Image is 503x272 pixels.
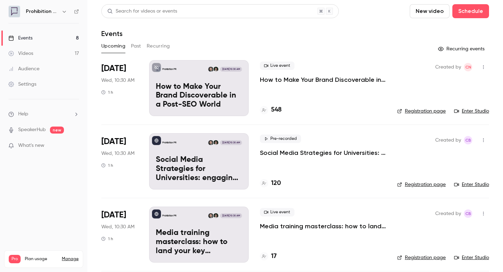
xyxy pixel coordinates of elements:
a: How to Make Your Brand Discoverable in a Post-SEO WorldProhibition PRWill OckendenChris Norton[DA... [149,60,249,116]
span: [DATE] 10:30 AM [220,213,242,218]
button: Past [131,41,141,52]
span: Wed, 10:30 AM [101,223,134,230]
a: 120 [260,179,281,188]
li: help-dropdown-opener [8,110,79,118]
iframe: Noticeable Trigger [71,143,79,149]
div: 1 h [101,163,113,168]
a: Social Media Strategies for Universities: engaging the new student cohortProhibition PRWill Ocken... [149,133,249,189]
a: SpeakerHub [18,126,46,134]
h4: 548 [271,105,282,115]
span: Created by [435,63,461,71]
a: Registration page [397,108,446,115]
a: Media training masterclass: how to land your key messages in a digital-first worldProhibition PRW... [149,207,249,263]
span: Pre-recorded [260,135,301,143]
p: Social Media Strategies for Universities: engaging the new student cohort [156,156,242,182]
span: [DATE] [101,63,126,74]
p: Prohibition PR [162,214,176,217]
button: Recurring [147,41,170,52]
span: Created by [435,136,461,144]
div: Sep 17 Wed, 10:30 AM (Europe/London) [101,60,138,116]
h6: Prohibition PR [26,8,59,15]
p: How to Make Your Brand Discoverable in a Post-SEO World [156,83,242,109]
a: How to Make Your Brand Discoverable in a Post-SEO World [260,76,386,84]
button: Upcoming [101,41,125,52]
p: Prohibition PR [162,67,176,71]
img: Chris Norton [208,213,213,218]
a: Registration page [397,181,446,188]
a: Enter Studio [454,254,489,261]
img: Chris Norton [208,67,213,72]
span: new [50,127,64,134]
span: Chris Norton [464,63,472,71]
span: Wed, 10:30 AM [101,77,134,84]
a: Registration page [397,254,446,261]
button: Schedule [452,4,489,18]
div: Sep 24 Wed, 10:30 AM (Europe/London) [101,133,138,189]
span: What's new [18,142,44,149]
img: Will Ockenden [213,67,218,72]
a: 17 [260,252,277,261]
div: Settings [8,81,36,88]
span: Plan usage [25,256,58,262]
span: Help [18,110,28,118]
span: [DATE] [101,136,126,147]
div: Videos [8,50,33,57]
img: Will Ockenden [213,213,218,218]
div: Events [8,35,32,42]
div: 1 h [101,90,113,95]
span: CN [465,63,471,71]
span: [DATE] 10:30 AM [220,140,242,145]
h1: Events [101,29,123,38]
span: Claire Beaumont [464,209,472,218]
span: Created by [435,209,461,218]
div: 1 h [101,236,113,242]
a: Media training masterclass: how to land your key messages in a digital-first world [260,222,386,230]
h4: 120 [271,179,281,188]
div: Search for videos or events [107,8,177,15]
span: [DATE] 10:30 AM [220,67,242,72]
a: Enter Studio [454,181,489,188]
img: Chris Norton [208,140,213,145]
span: [DATE] [101,209,126,221]
a: Manage [62,256,79,262]
span: Wed, 10:30 AM [101,150,134,157]
img: Prohibition PR [9,6,20,17]
h4: 17 [271,252,277,261]
span: Live event [260,62,294,70]
div: Audience [8,65,39,72]
span: CB [465,209,471,218]
p: Media training masterclass: how to land your key messages in a digital-first world [156,229,242,256]
span: Claire Beaumont [464,136,472,144]
a: Enter Studio [454,108,489,115]
button: Recurring events [435,43,489,55]
img: Will Ockenden [213,140,218,145]
span: CB [465,136,471,144]
p: Prohibition PR [162,141,176,144]
button: New video [410,4,450,18]
div: Oct 8 Wed, 10:30 AM (Europe/London) [101,207,138,263]
a: 548 [260,105,282,115]
span: Live event [260,208,294,216]
span: Pro [9,255,21,263]
a: Social Media Strategies for Universities: engaging the new student cohort [260,149,386,157]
